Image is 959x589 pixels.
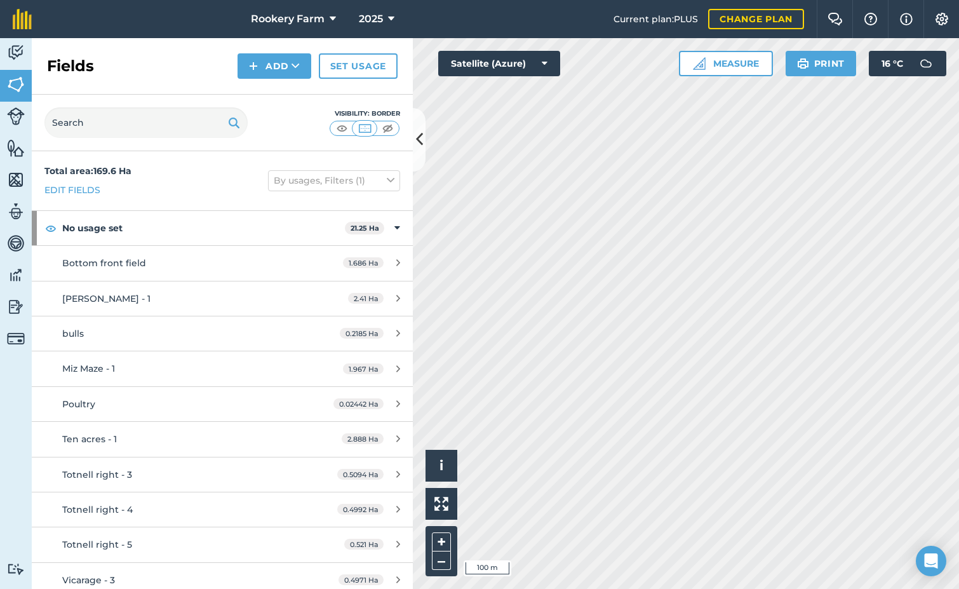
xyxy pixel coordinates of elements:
[45,220,57,236] img: svg+xml;base64,PHN2ZyB4bWxucz0iaHR0cDovL3d3dy53My5vcmcvMjAwMC9zdmciIHdpZHRoPSIxOCIgaGVpZ2h0PSIyNC...
[432,552,451,570] button: –
[44,165,131,177] strong: Total area : 169.6 Ha
[62,469,132,480] span: Totnell right - 3
[334,122,350,135] img: svg+xml;base64,PHN2ZyB4bWxucz0iaHR0cDovL3d3dy53My5vcmcvMjAwMC9zdmciIHdpZHRoPSI1MCIgaGVpZ2h0PSI0MC...
[47,56,94,76] h2: Fields
[340,328,384,339] span: 0.2185 Ha
[882,51,903,76] span: 16 ° C
[249,58,258,74] img: svg+xml;base64,PHN2ZyB4bWxucz0iaHR0cDovL3d3dy53My5vcmcvMjAwMC9zdmciIHdpZHRoPSIxNCIgaGVpZ2h0PSIyNC...
[62,504,133,515] span: Totnell right - 4
[679,51,773,76] button: Measure
[344,539,384,550] span: 0.521 Ha
[228,115,240,130] img: svg+xml;base64,PHN2ZyB4bWxucz0iaHR0cDovL3d3dy53My5vcmcvMjAwMC9zdmciIHdpZHRoPSIxOSIgaGVpZ2h0PSIyNC...
[62,328,84,339] span: bulls
[916,546,946,576] div: Open Intercom Messenger
[7,234,25,253] img: svg+xml;base64,PD94bWwgdmVyc2lvbj0iMS4wIiBlbmNvZGluZz0idXRmLTgiPz4KPCEtLSBHZW5lcmF0b3I6IEFkb2JlIE...
[62,211,345,245] strong: No usage set
[337,469,384,480] span: 0.5094 Ha
[62,398,95,410] span: Poultry
[268,170,400,191] button: By usages, Filters (1)
[351,224,379,233] strong: 21.25 Ha
[32,351,413,386] a: Miz Maze - 11.967 Ha
[339,574,384,585] span: 0.4971 Ha
[7,139,25,158] img: svg+xml;base64,PHN2ZyB4bWxucz0iaHR0cDovL3d3dy53My5vcmcvMjAwMC9zdmciIHdpZHRoPSI1NiIgaGVpZ2h0PSI2MC...
[708,9,804,29] a: Change plan
[348,293,384,304] span: 2.41 Ha
[251,11,325,27] span: Rookery Farm
[333,398,384,409] span: 0.02442 Ha
[693,57,706,70] img: Ruler icon
[32,211,413,245] div: No usage set21.25 Ha
[380,122,396,135] img: svg+xml;base64,PHN2ZyB4bWxucz0iaHR0cDovL3d3dy53My5vcmcvMjAwMC9zdmciIHdpZHRoPSI1MCIgaGVpZ2h0PSI0MC...
[7,202,25,221] img: svg+xml;base64,PD94bWwgdmVyc2lvbj0iMS4wIiBlbmNvZGluZz0idXRmLTgiPz4KPCEtLSBHZW5lcmF0b3I6IEFkb2JlIE...
[934,13,949,25] img: A cog icon
[828,13,843,25] img: Two speech bubbles overlapping with the left bubble in the forefront
[343,257,384,268] span: 1.686 Ha
[32,492,413,527] a: Totnell right - 40.4992 Ha
[439,457,443,473] span: i
[32,457,413,492] a: Totnell right - 30.5094 Ha
[7,563,25,575] img: svg+xml;base64,PD94bWwgdmVyc2lvbj0iMS4wIiBlbmNvZGluZz0idXRmLTgiPz4KPCEtLSBHZW5lcmF0b3I6IEFkb2JlIE...
[32,387,413,421] a: Poultry0.02442 Ha
[319,53,398,79] a: Set usage
[32,316,413,351] a: bulls0.2185 Ha
[7,330,25,348] img: svg+xml;base64,PD94bWwgdmVyc2lvbj0iMS4wIiBlbmNvZGluZz0idXRmLTgiPz4KPCEtLSBHZW5lcmF0b3I6IEFkb2JlIE...
[359,11,383,27] span: 2025
[337,504,384,515] span: 0.4992 Ha
[62,539,132,550] span: Totnell right - 5
[797,56,809,71] img: svg+xml;base64,PHN2ZyB4bWxucz0iaHR0cDovL3d3dy53My5vcmcvMjAwMC9zdmciIHdpZHRoPSIxOSIgaGVpZ2h0PSIyNC...
[13,9,32,29] img: fieldmargin Logo
[44,107,248,138] input: Search
[62,433,117,445] span: Ten acres - 1
[62,574,115,586] span: Vicarage - 3
[342,433,384,444] span: 2.888 Ha
[7,43,25,62] img: svg+xml;base64,PD94bWwgdmVyc2lvbj0iMS4wIiBlbmNvZGluZz0idXRmLTgiPz4KPCEtLSBHZW5lcmF0b3I6IEFkb2JlIE...
[44,183,100,197] a: Edit fields
[434,497,448,511] img: Four arrows, one pointing top left, one top right, one bottom right and the last bottom left
[343,363,384,374] span: 1.967 Ha
[900,11,913,27] img: svg+xml;base64,PHN2ZyB4bWxucz0iaHR0cDovL3d3dy53My5vcmcvMjAwMC9zdmciIHdpZHRoPSIxNyIgaGVpZ2h0PSIxNy...
[786,51,857,76] button: Print
[62,257,146,269] span: Bottom front field
[438,51,560,76] button: Satellite (Azure)
[329,109,400,119] div: Visibility: Border
[62,293,151,304] span: [PERSON_NAME] - 1
[913,51,939,76] img: svg+xml;base64,PD94bWwgdmVyc2lvbj0iMS4wIiBlbmNvZGluZz0idXRmLTgiPz4KPCEtLSBHZW5lcmF0b3I6IEFkb2JlIE...
[7,266,25,285] img: svg+xml;base64,PD94bWwgdmVyc2lvbj0iMS4wIiBlbmNvZGluZz0idXRmLTgiPz4KPCEtLSBHZW5lcmF0b3I6IEFkb2JlIE...
[7,170,25,189] img: svg+xml;base64,PHN2ZyB4bWxucz0iaHR0cDovL3d3dy53My5vcmcvMjAwMC9zdmciIHdpZHRoPSI1NiIgaGVpZ2h0PSI2MC...
[238,53,311,79] button: Add
[614,12,698,26] span: Current plan : PLUS
[32,246,413,280] a: Bottom front field1.686 Ha
[7,75,25,94] img: svg+xml;base64,PHN2ZyB4bWxucz0iaHR0cDovL3d3dy53My5vcmcvMjAwMC9zdmciIHdpZHRoPSI1NiIgaGVpZ2h0PSI2MC...
[32,281,413,316] a: [PERSON_NAME] - 12.41 Ha
[869,51,946,76] button: 16 °C
[32,422,413,456] a: Ten acres - 12.888 Ha
[357,122,373,135] img: svg+xml;base64,PHN2ZyB4bWxucz0iaHR0cDovL3d3dy53My5vcmcvMjAwMC9zdmciIHdpZHRoPSI1MCIgaGVpZ2h0PSI0MC...
[62,363,115,374] span: Miz Maze - 1
[426,450,457,482] button: i
[432,532,451,552] button: +
[863,13,878,25] img: A question mark icon
[32,527,413,562] a: Totnell right - 50.521 Ha
[7,297,25,316] img: svg+xml;base64,PD94bWwgdmVyc2lvbj0iMS4wIiBlbmNvZGluZz0idXRmLTgiPz4KPCEtLSBHZW5lcmF0b3I6IEFkb2JlIE...
[7,107,25,125] img: svg+xml;base64,PD94bWwgdmVyc2lvbj0iMS4wIiBlbmNvZGluZz0idXRmLTgiPz4KPCEtLSBHZW5lcmF0b3I6IEFkb2JlIE...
